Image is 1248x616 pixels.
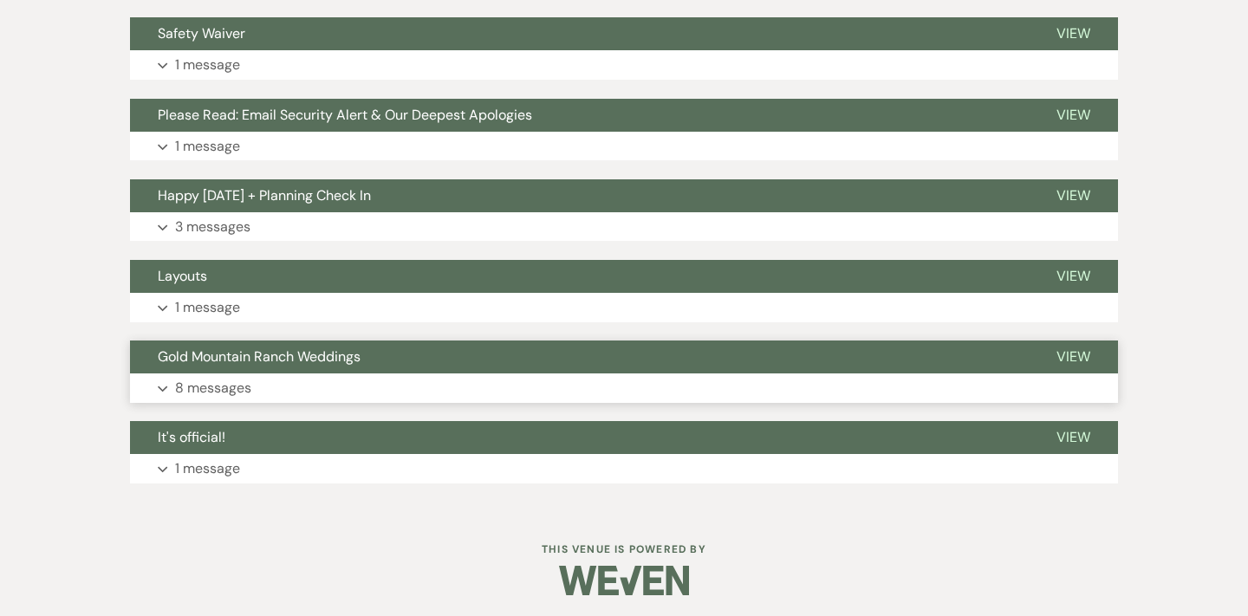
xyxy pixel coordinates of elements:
[130,454,1118,483] button: 1 message
[158,24,245,42] span: Safety Waiver
[158,186,371,204] span: Happy [DATE] + Planning Check In
[130,340,1029,373] button: Gold Mountain Ranch Weddings
[175,377,251,399] p: 8 messages
[130,132,1118,161] button: 1 message
[1029,260,1118,293] button: View
[1029,340,1118,373] button: View
[130,99,1029,132] button: Please Read: Email Security Alert & Our Deepest Apologies
[130,260,1029,293] button: Layouts
[175,54,240,76] p: 1 message
[1029,99,1118,132] button: View
[1056,186,1090,204] span: View
[1029,421,1118,454] button: View
[1056,267,1090,285] span: View
[130,373,1118,403] button: 8 messages
[559,550,689,611] img: Weven Logo
[175,296,240,319] p: 1 message
[130,421,1029,454] button: It's official!
[130,50,1118,80] button: 1 message
[175,135,240,158] p: 1 message
[158,267,207,285] span: Layouts
[158,428,225,446] span: It's official!
[175,216,250,238] p: 3 messages
[1056,106,1090,124] span: View
[130,212,1118,242] button: 3 messages
[130,293,1118,322] button: 1 message
[158,106,532,124] span: Please Read: Email Security Alert & Our Deepest Apologies
[1029,179,1118,212] button: View
[1029,17,1118,50] button: View
[130,17,1029,50] button: Safety Waiver
[1056,24,1090,42] span: View
[158,347,361,366] span: Gold Mountain Ranch Weddings
[1056,428,1090,446] span: View
[1056,347,1090,366] span: View
[175,457,240,480] p: 1 message
[130,179,1029,212] button: Happy [DATE] + Planning Check In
